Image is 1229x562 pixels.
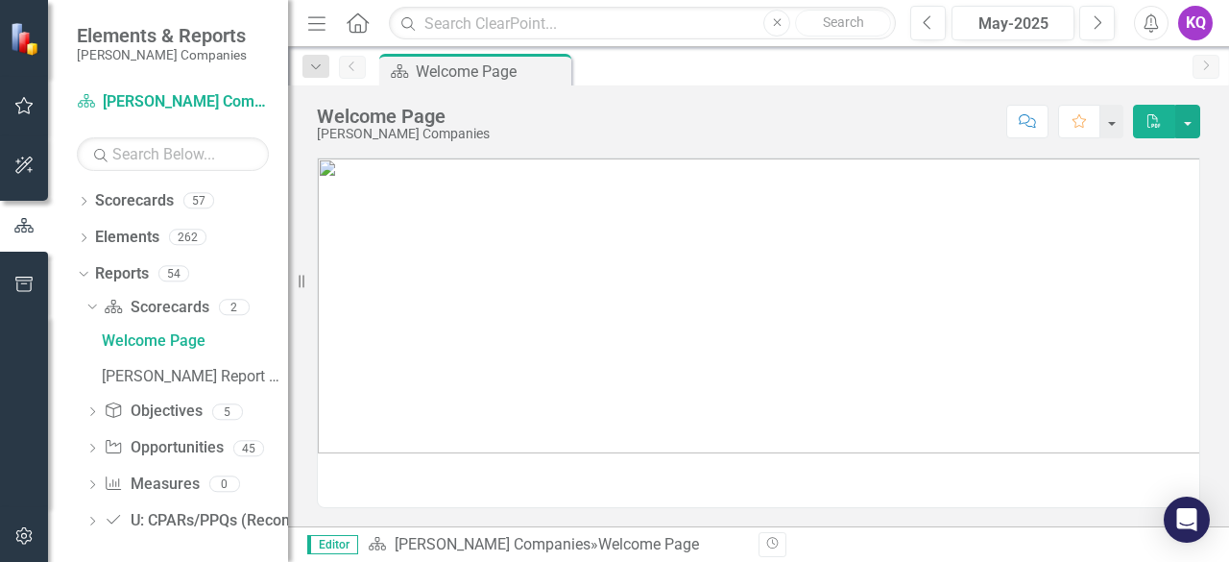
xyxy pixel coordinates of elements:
div: 57 [183,193,214,209]
div: 262 [169,230,206,246]
div: 0 [209,476,240,493]
button: Search [795,10,891,37]
div: Welcome Page [416,60,566,84]
a: Reports [95,263,149,285]
img: ClearPoint Strategy [10,22,43,56]
a: [PERSON_NAME] Companies [395,535,590,553]
input: Search ClearPoint... [389,7,896,40]
input: Search Below... [77,137,269,171]
span: Elements & Reports [77,24,247,47]
span: Editor [307,535,358,554]
div: 54 [158,265,189,281]
a: U: CPARs/PPQs (Recommended T0/T1/T2/T3) [104,510,450,532]
a: [PERSON_NAME] Report Dashboard [97,360,288,391]
div: [PERSON_NAME] Companies [317,127,490,141]
small: [PERSON_NAME] Companies [77,47,247,62]
div: Welcome Page [102,332,288,350]
a: Welcome Page [97,325,288,355]
img: image%20v4.png [318,159,1199,453]
button: May-2025 [952,6,1074,40]
div: » [368,534,744,556]
div: [PERSON_NAME] Report Dashboard [102,368,288,385]
a: Scorecards [104,297,208,319]
a: Measures [104,474,199,496]
div: 2 [219,299,250,315]
div: Welcome Page [598,535,699,553]
button: KQ [1178,6,1213,40]
a: Elements [95,227,159,249]
div: 45 [233,440,264,456]
span: Search [823,14,864,30]
a: [PERSON_NAME] Companies [77,91,269,113]
div: May-2025 [958,12,1068,36]
a: Scorecards [95,190,174,212]
a: Opportunities [104,437,223,459]
a: Objectives [104,401,202,423]
div: Welcome Page [317,106,490,127]
div: Open Intercom Messenger [1164,497,1210,543]
div: 5 [212,403,243,420]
